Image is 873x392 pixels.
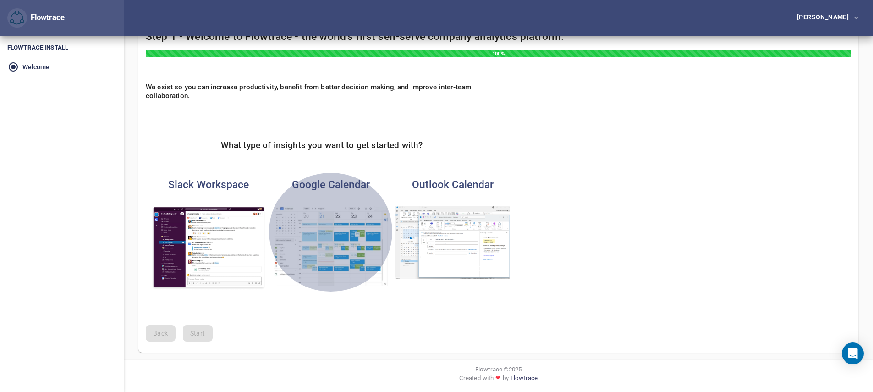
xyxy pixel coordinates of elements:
[221,140,423,151] h5: What type of insights you want to get started with?
[842,342,864,364] div: Open Intercom Messenger
[10,11,24,25] img: Flowtrace
[475,365,522,374] span: Flowtrace © 2025
[268,173,394,292] button: Google CalendarGoogle Calendar analytics
[395,206,510,279] img: Outlook Calendar analytics
[503,374,509,386] span: by
[131,374,866,386] div: Created with
[494,374,502,382] span: ❤
[27,12,65,23] div: Flowtrace
[151,178,266,191] h4: Slack Workspace
[390,173,516,285] button: Outlook CalendarOutlook Calendar analytics
[146,30,851,57] h4: Step 1 - Welcome to Flowtrace - the world's first self-serve company analytics platform.
[782,10,866,27] button: [PERSON_NAME]
[797,14,852,20] div: [PERSON_NAME]
[146,50,851,57] div: 100%
[511,374,538,386] a: Flowtrace
[146,173,271,296] button: Slack WorkspaceSlack Workspace analytics
[274,206,388,286] img: Google Calendar analytics
[274,178,388,191] h4: Google Calendar
[7,8,27,28] button: Flowtrace
[146,83,498,99] h6: We exist so you can increase productivity, benefit from better decision making, and improve inter...
[151,206,266,290] img: Slack Workspace analytics
[7,8,65,28] div: Flowtrace
[395,178,510,191] h4: Outlook Calendar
